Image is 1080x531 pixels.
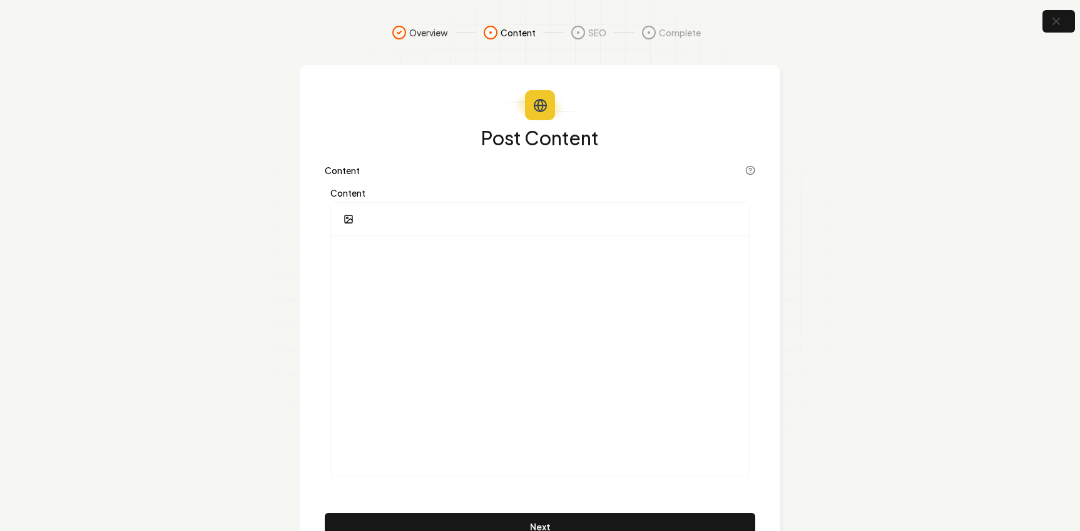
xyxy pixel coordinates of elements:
span: Complete [659,26,701,39]
span: Overview [409,26,448,39]
span: SEO [588,26,606,39]
button: Add Image [336,208,361,230]
label: Content [325,166,360,175]
span: Content [501,26,536,39]
label: Content [330,188,750,197]
h1: Post Content [325,128,755,148]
